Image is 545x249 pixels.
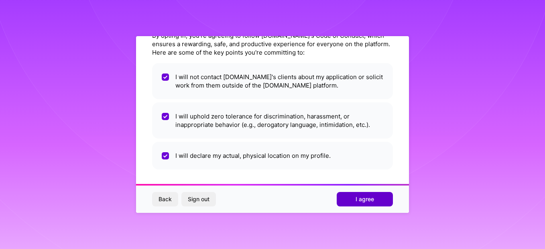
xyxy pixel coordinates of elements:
li: I will uphold zero tolerance for discrimination, harassment, or inappropriate behavior (e.g., der... [152,102,393,139]
button: Sign out [181,192,216,206]
li: I will not contact [DOMAIN_NAME]'s clients about my application or solicit work from them outside... [152,63,393,99]
button: I agree [337,192,393,206]
div: By opting in, you're agreeing to follow [DOMAIN_NAME]'s Code of Conduct, which ensures a rewardin... [152,31,393,57]
span: Back [159,195,172,203]
li: I will declare my actual, physical location on my profile. [152,142,393,169]
span: I agree [356,195,374,203]
button: Back [152,192,178,206]
span: Sign out [188,195,209,203]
